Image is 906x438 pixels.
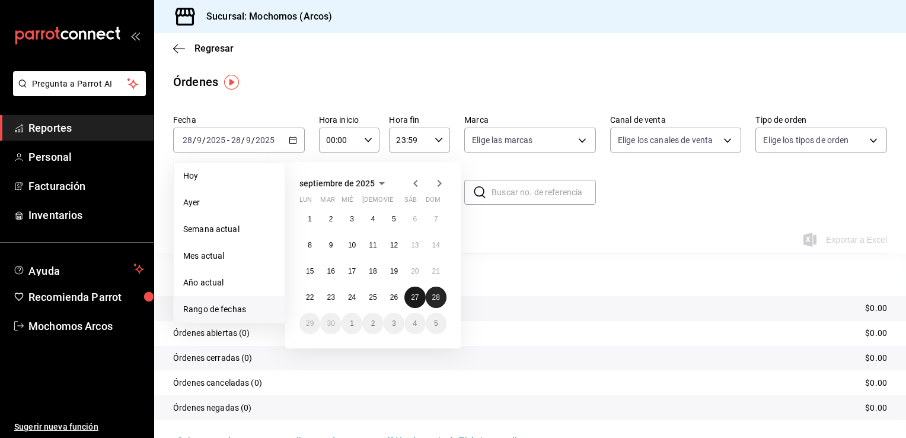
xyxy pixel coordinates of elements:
[173,327,250,339] p: Órdenes abiertas (0)
[411,267,419,275] abbr: 20 de septiembre de 2025
[350,319,354,328] abbr: 1 de octubre de 2025
[610,116,742,124] label: Canal de venta
[342,313,362,334] button: 1 de octubre de 2025
[342,234,362,256] button: 10 de septiembre de 2025
[404,196,417,208] abbr: sábado
[306,319,314,328] abbr: 29 de septiembre de 2025
[426,287,446,308] button: 28 de septiembre de 2025
[432,267,440,275] abbr: 21 de septiembre de 2025
[389,116,450,124] label: Hora fin
[183,196,275,209] span: Ayer
[369,241,377,249] abbr: 11 de septiembre de 2025
[196,135,202,145] input: --
[202,135,206,145] span: /
[183,277,275,289] span: Año actual
[320,313,341,334] button: 30 de septiembre de 2025
[426,261,446,282] button: 21 de septiembre de 2025
[320,287,341,308] button: 23 de septiembre de 2025
[384,196,393,208] abbr: viernes
[197,9,332,24] h3: Sucursal: Mochomos (Arcos)
[404,287,425,308] button: 27 de septiembre de 2025
[241,135,245,145] span: /
[28,178,144,194] span: Facturación
[13,71,146,96] button: Pregunta a Parrot AI
[865,302,887,315] p: $0.00
[755,116,887,124] label: Tipo de orden
[411,293,419,301] abbr: 27 de septiembre de 2025
[362,287,383,308] button: 25 de septiembre de 2025
[130,31,140,40] button: open_drawer_menu
[173,73,218,91] div: Órdenes
[492,180,596,204] input: Buscar no. de referencia
[362,208,383,230] button: 4 de septiembre de 2025
[384,261,404,282] button: 19 de septiembre de 2025
[308,241,312,249] abbr: 8 de septiembre de 2025
[173,377,262,389] p: Órdenes canceladas (0)
[390,293,398,301] abbr: 26 de septiembre de 2025
[28,289,144,305] span: Recomienda Parrot
[618,134,713,146] span: Elige los canales de venta
[426,313,446,334] button: 5 de octubre de 2025
[320,208,341,230] button: 2 de septiembre de 2025
[362,261,383,282] button: 18 de septiembre de 2025
[299,261,320,282] button: 15 de septiembre de 2025
[320,234,341,256] button: 9 de septiembre de 2025
[327,293,334,301] abbr: 23 de septiembre de 2025
[173,402,252,414] p: Órdenes negadas (0)
[404,313,425,334] button: 4 de octubre de 2025
[362,234,383,256] button: 11 de septiembre de 2025
[320,196,334,208] abbr: martes
[369,267,377,275] abbr: 18 de septiembre de 2025
[319,116,380,124] label: Hora inicio
[342,196,353,208] abbr: miércoles
[342,208,362,230] button: 3 de septiembre de 2025
[28,262,129,276] span: Ayuda
[329,215,333,223] abbr: 2 de septiembre de 2025
[464,116,596,124] label: Marca
[348,267,356,275] abbr: 17 de septiembre de 2025
[327,267,334,275] abbr: 16 de septiembre de 2025
[251,135,255,145] span: /
[231,135,241,145] input: --
[299,208,320,230] button: 1 de septiembre de 2025
[404,208,425,230] button: 6 de septiembre de 2025
[426,234,446,256] button: 14 de septiembre de 2025
[432,241,440,249] abbr: 14 de septiembre de 2025
[306,293,314,301] abbr: 22 de septiembre de 2025
[472,134,532,146] span: Elige las marcas
[371,215,375,223] abbr: 4 de septiembre de 2025
[404,234,425,256] button: 13 de septiembre de 2025
[763,134,848,146] span: Elige los tipos de orden
[327,319,334,328] abbr: 30 de septiembre de 2025
[390,267,398,275] abbr: 19 de septiembre de 2025
[384,313,404,334] button: 3 de octubre de 2025
[329,241,333,249] abbr: 9 de septiembre de 2025
[173,268,887,282] p: Resumen
[183,250,275,262] span: Mes actual
[348,293,356,301] abbr: 24 de septiembre de 2025
[255,135,275,145] input: ----
[299,234,320,256] button: 8 de septiembre de 2025
[14,421,144,433] span: Sugerir nueva función
[392,215,396,223] abbr: 5 de septiembre de 2025
[183,303,275,316] span: Rango de fechas
[183,223,275,236] span: Semana actual
[342,261,362,282] button: 17 de septiembre de 2025
[28,120,144,136] span: Reportes
[384,234,404,256] button: 12 de septiembre de 2025
[320,261,341,282] button: 16 de septiembre de 2025
[173,43,234,54] button: Regresar
[28,207,144,223] span: Inventarios
[865,327,887,339] p: $0.00
[434,319,438,328] abbr: 5 de octubre de 2025
[224,75,239,90] img: Tooltip marker
[299,179,375,188] span: septiembre de 2025
[342,287,362,308] button: 24 de septiembre de 2025
[384,287,404,308] button: 26 de septiembre de 2025
[413,215,417,223] abbr: 6 de septiembre de 2025
[306,267,314,275] abbr: 15 de septiembre de 2025
[348,241,356,249] abbr: 10 de septiembre de 2025
[350,215,354,223] abbr: 3 de septiembre de 2025
[426,208,446,230] button: 7 de septiembre de 2025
